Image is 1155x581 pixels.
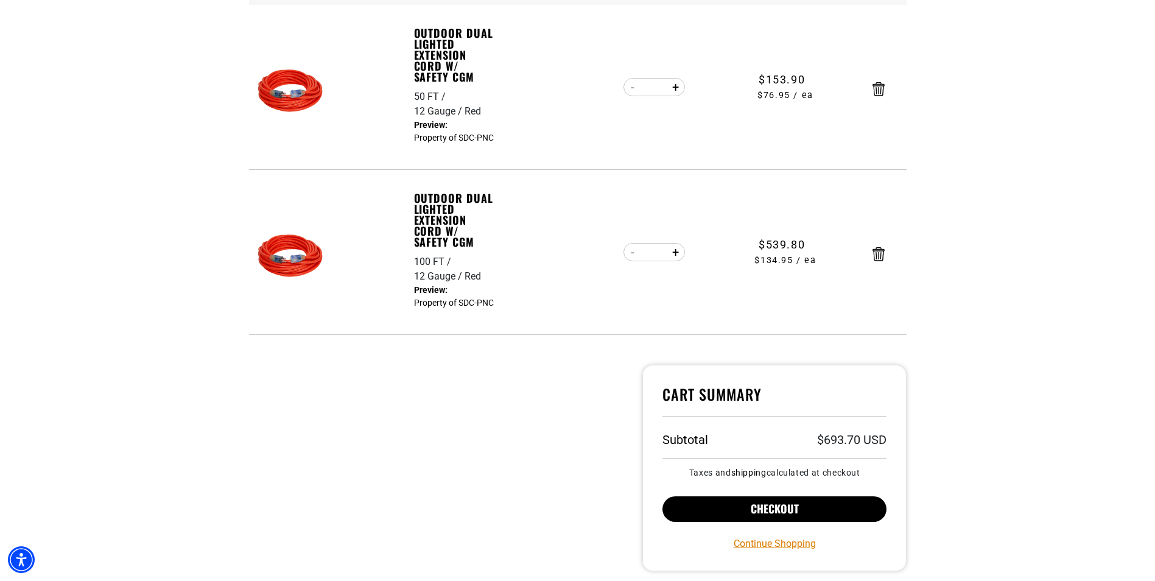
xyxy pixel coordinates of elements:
p: $693.70 USD [817,434,886,446]
a: shipping [731,468,767,477]
div: Red [465,104,481,119]
input: Quantity for Outdoor Dual Lighted Extension Cord w/ Safety CGM [642,242,666,262]
img: Red [254,219,331,295]
span: $539.80 [759,236,805,253]
a: Remove Outdoor Dual Lighted Extension Cord w/ Safety CGM - 100 FT / 12 Gauge / Red [872,250,885,258]
span: $153.90 [759,71,805,88]
a: Continue Shopping [734,537,816,551]
span: $76.95 / ea [720,89,851,102]
a: Outdoor Dual Lighted Extension Cord w/ Safety CGM [414,192,498,247]
span: $134.95 / ea [720,254,851,267]
div: 12 Gauge [414,269,465,284]
div: Red [465,269,481,284]
input: Quantity for Outdoor Dual Lighted Extension Cord w/ Safety CGM [642,77,666,97]
dd: Property of SDC-PNC [414,284,498,309]
button: Checkout [662,496,887,522]
h3: Subtotal [662,434,708,446]
a: Remove Outdoor Dual Lighted Extension Cord w/ Safety CGM - 50 FT / 12 Gauge / Red [872,85,885,93]
div: 50 FT [414,90,448,104]
div: 100 FT [414,255,454,269]
h4: Cart Summary [662,385,887,417]
div: 12 Gauge [414,104,465,119]
dd: Property of SDC-PNC [414,119,498,144]
a: Outdoor Dual Lighted Extension Cord w/ Safety CGM [414,27,498,82]
small: Taxes and calculated at checkout [662,468,887,477]
img: Red [254,54,331,130]
div: Accessibility Menu [8,546,35,573]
